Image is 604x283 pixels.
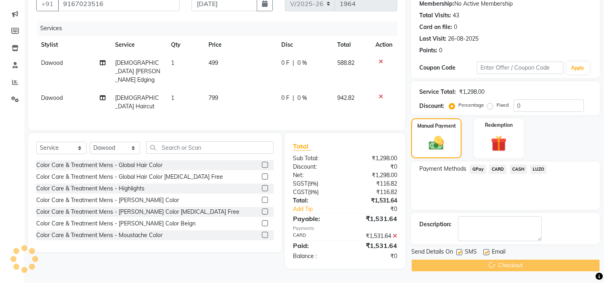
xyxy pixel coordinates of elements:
[345,196,404,205] div: ₹1,531.64
[276,36,332,54] th: Disc
[567,62,590,74] button: Apply
[470,165,486,174] span: GPay
[287,232,345,240] div: CARD
[287,171,345,180] div: Net:
[204,36,276,54] th: Price
[166,36,204,54] th: Qty
[287,196,345,205] div: Total:
[287,188,345,196] div: ( )
[293,225,397,232] div: Payments
[171,59,174,66] span: 1
[345,154,404,163] div: ₹1,298.00
[287,252,345,260] div: Balance :
[36,219,196,228] div: Color Care & Treatment Mens - [PERSON_NAME] Color Beign
[424,134,448,152] img: _cash.svg
[115,94,159,110] span: [DEMOGRAPHIC_DATA] Haircut
[489,165,507,174] span: CARD
[465,248,477,258] span: SMS
[419,35,446,43] div: Last Visit:
[281,59,289,67] span: 0 F
[419,11,451,20] div: Total Visits:
[337,59,355,66] span: 588.82
[293,94,294,102] span: |
[36,208,239,216] div: Color Care & Treatment Mens - [PERSON_NAME] Color [MEDICAL_DATA] Free
[287,154,345,163] div: Sub Total:
[510,165,527,174] span: CASH
[36,231,163,240] div: Color Care & Treatment Mens - Moustache Color
[337,94,355,101] span: 942.82
[115,59,160,83] span: [DEMOGRAPHIC_DATA] [PERSON_NAME] Edging
[309,180,317,187] span: 9%
[293,188,308,196] span: CGST
[439,46,442,55] div: 0
[485,122,513,129] label: Redemption
[36,173,223,181] div: Color Care & Treatment Mens - Global Hair Color [MEDICAL_DATA] Free
[293,142,311,151] span: Total
[419,220,451,229] div: Description:
[477,62,563,74] input: Enter Offer / Coupon Code
[417,122,456,130] label: Manual Payment
[458,101,484,109] label: Percentage
[36,196,179,205] div: Color Care & Treatment Mens - [PERSON_NAME] Color
[345,252,404,260] div: ₹0
[355,205,404,213] div: ₹0
[345,171,404,180] div: ₹1,298.00
[345,180,404,188] div: ₹116.82
[411,248,453,258] span: Send Details On
[287,241,345,250] div: Paid:
[293,180,307,187] span: SGST
[530,165,547,174] span: LUZO
[419,102,444,110] div: Discount:
[448,35,478,43] div: 26-08-2025
[287,205,355,213] a: Add Tip
[486,134,511,153] img: _gift.svg
[297,59,307,67] span: 0 %
[497,101,509,109] label: Fixed
[345,232,404,240] div: ₹1,531.64
[332,36,371,54] th: Total
[110,36,167,54] th: Service
[309,189,317,195] span: 9%
[345,163,404,171] div: ₹0
[287,214,345,223] div: Payable:
[146,141,274,154] input: Search or Scan
[36,161,163,169] div: Color Care & Treatment Mens - Global Hair Color
[345,188,404,196] div: ₹116.82
[37,21,403,36] div: Services
[36,36,110,54] th: Stylist
[454,23,457,31] div: 0
[41,94,63,101] span: Dawood
[419,46,437,55] div: Points:
[459,88,484,96] div: ₹1,298.00
[419,165,466,173] span: Payment Methods
[371,36,397,54] th: Action
[293,59,294,67] span: |
[281,94,289,102] span: 0 F
[453,11,459,20] div: 43
[419,64,477,72] div: Coupon Code
[36,184,144,193] div: Color Care & Treatment Mens - Highlights
[171,94,174,101] span: 1
[297,94,307,102] span: 0 %
[41,59,63,66] span: Dawood
[419,88,456,96] div: Service Total:
[287,180,345,188] div: ( )
[345,214,404,223] div: ₹1,531.64
[419,23,452,31] div: Card on file:
[287,163,345,171] div: Discount:
[345,241,404,250] div: ₹1,531.64
[208,59,218,66] span: 499
[208,94,218,101] span: 799
[492,248,505,258] span: Email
